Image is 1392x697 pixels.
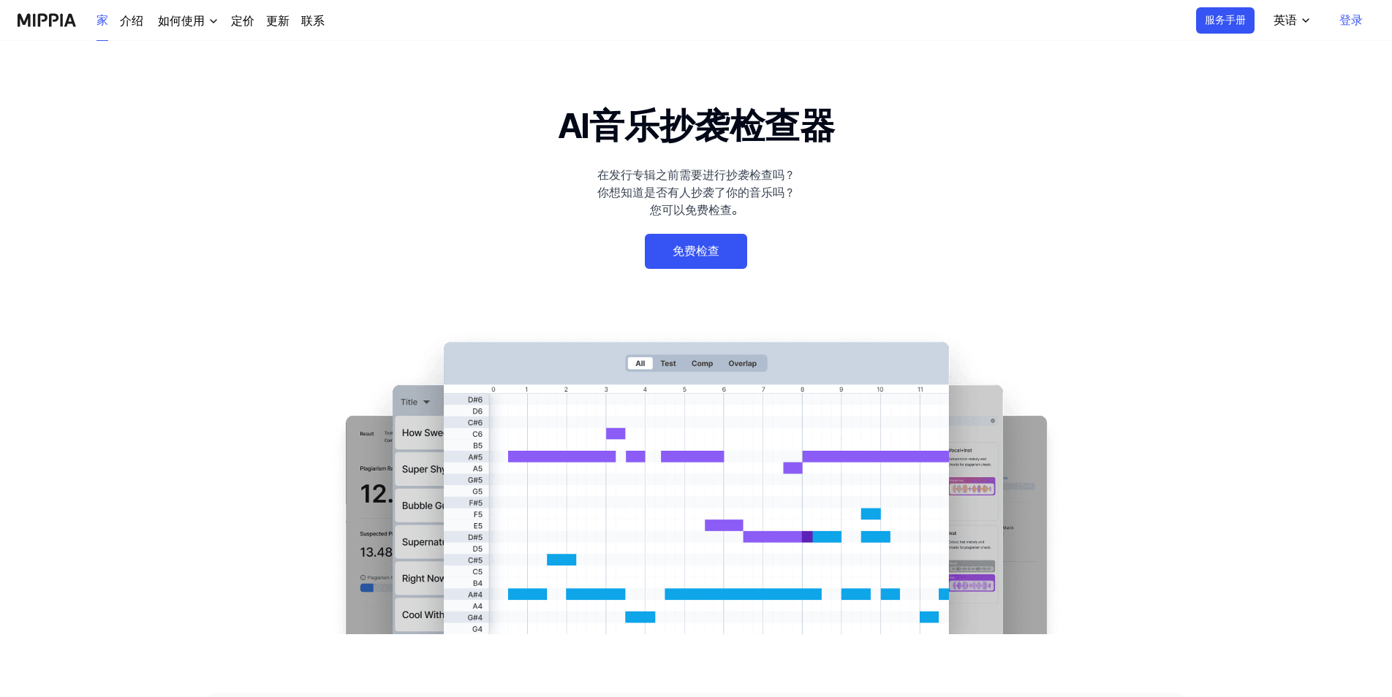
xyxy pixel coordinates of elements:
img: 主图 [316,327,1076,634]
div: 在发行专辑之前需要进行抄袭检查吗？ 你想知道是否有人抄袭了你的音乐吗？ 您可以免费检查。 [597,167,795,219]
a: 定价 [231,12,254,30]
button: 英语 [1262,6,1320,35]
a: 介绍 [120,12,143,30]
div: 如何使用 [155,12,208,30]
img: 下 [208,15,219,27]
a: 免费检查 [645,234,747,269]
a: 更新 [266,12,290,30]
button: 服务手册 [1196,7,1255,34]
div: 英语 [1271,12,1300,29]
h1: AI音乐抄袭检查器 [558,99,835,152]
button: 如何使用 [155,12,219,30]
a: 联系 [301,12,325,30]
a: 家 [97,1,108,41]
